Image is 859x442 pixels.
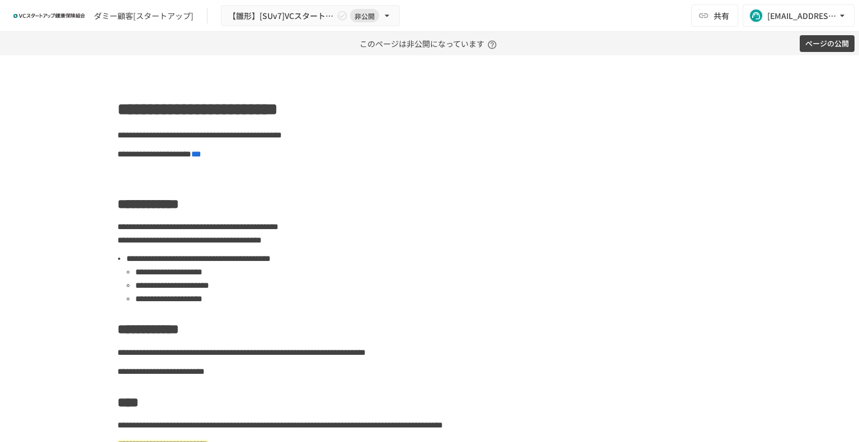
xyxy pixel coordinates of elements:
div: [EMAIL_ADDRESS][DOMAIN_NAME] [767,9,837,23]
p: このページは非公開になっています [360,32,500,55]
button: ページの公開 [800,35,855,53]
span: 【雛形】[SUv7]VCスタートアップ健保への加入申請手続き [228,9,334,23]
div: ダミー顧客[スタートアップ] [94,10,193,22]
img: ZDfHsVrhrXUoWEWGWYf8C4Fv4dEjYTEDCNvmL73B7ox [13,7,85,25]
button: 【雛形】[SUv7]VCスタートアップ健保への加入申請手続き非公開 [221,5,400,27]
span: 共有 [714,9,729,22]
button: [EMAIL_ADDRESS][DOMAIN_NAME] [743,4,855,27]
span: 非公開 [350,10,379,22]
button: 共有 [691,4,738,27]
